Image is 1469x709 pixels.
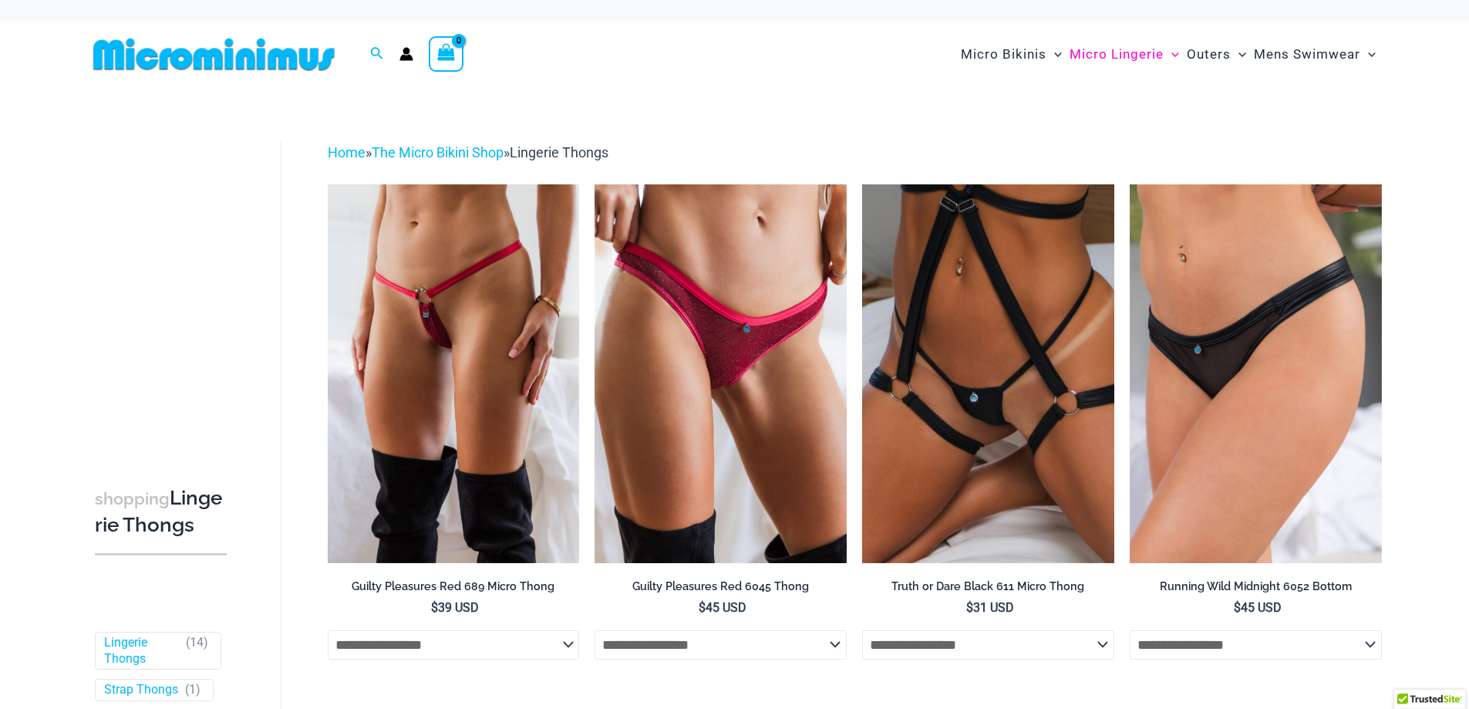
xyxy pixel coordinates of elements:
[1130,184,1382,562] img: Running Wild Midnight 6052 Bottom 01
[595,184,847,562] a: Guilty Pleasures Red 6045 Thong 01Guilty Pleasures Red 6045 Thong 02Guilty Pleasures Red 6045 Tho...
[1250,31,1380,78] a: Mens SwimwearMenu ToggleMenu Toggle
[328,579,580,594] h2: Guilty Pleasures Red 689 Micro Thong
[595,579,847,599] a: Guilty Pleasures Red 6045 Thong
[510,144,608,160] span: Lingerie Thongs
[862,184,1114,562] a: Truth or Dare Black Micro 02Truth or Dare Black 1905 Bodysuit 611 Micro 12Truth or Dare Black 190...
[190,635,204,650] span: 14
[862,579,1114,594] h2: Truth or Dare Black 611 Micro Thong
[699,600,746,615] bdi: 45 USD
[399,47,413,61] a: Account icon link
[104,682,178,698] a: Strap Thongs
[595,184,847,562] img: Guilty Pleasures Red 6045 Thong 01
[328,144,366,160] a: Home
[186,635,208,667] span: ( )
[95,489,170,508] span: shopping
[862,184,1114,562] img: Truth or Dare Black Micro 02
[1164,35,1179,74] span: Menu Toggle
[595,579,847,594] h2: Guilty Pleasures Red 6045 Thong
[1254,35,1360,74] span: Mens Swimwear
[955,29,1383,80] nav: Site Navigation
[1234,600,1241,615] span: $
[1066,31,1183,78] a: Micro LingerieMenu ToggleMenu Toggle
[95,485,227,539] h3: Lingerie Thongs
[1130,579,1382,594] h2: Running Wild Midnight 6052 Bottom
[966,600,973,615] span: $
[185,682,200,698] span: ( )
[1070,35,1164,74] span: Micro Lingerie
[189,682,196,697] span: 1
[961,35,1046,74] span: Micro Bikinis
[328,144,608,160] span: » »
[1130,579,1382,599] a: Running Wild Midnight 6052 Bottom
[328,579,580,599] a: Guilty Pleasures Red 689 Micro Thong
[1231,35,1246,74] span: Menu Toggle
[328,184,580,562] a: Guilty Pleasures Red 689 Micro 01Guilty Pleasures Red 689 Micro 02Guilty Pleasures Red 689 Micro 02
[372,144,504,160] a: The Micro Bikini Shop
[1130,184,1382,562] a: Running Wild Midnight 6052 Bottom 01Running Wild Midnight 1052 Top 6052 Bottom 05Running Wild Mid...
[699,600,706,615] span: $
[431,600,479,615] bdi: 39 USD
[1234,600,1282,615] bdi: 45 USD
[957,31,1066,78] a: Micro BikinisMenu ToggleMenu Toggle
[328,184,580,562] img: Guilty Pleasures Red 689 Micro 01
[966,600,1014,615] bdi: 31 USD
[87,37,341,72] img: MM SHOP LOGO FLAT
[95,129,234,437] iframe: TrustedSite Certified
[429,36,464,72] a: View Shopping Cart, empty
[1183,31,1250,78] a: OutersMenu ToggleMenu Toggle
[370,45,384,64] a: Search icon link
[1046,35,1062,74] span: Menu Toggle
[431,600,438,615] span: $
[1187,35,1231,74] span: Outers
[1360,35,1376,74] span: Menu Toggle
[104,635,179,667] a: Lingerie Thongs
[862,579,1114,599] a: Truth or Dare Black 611 Micro Thong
